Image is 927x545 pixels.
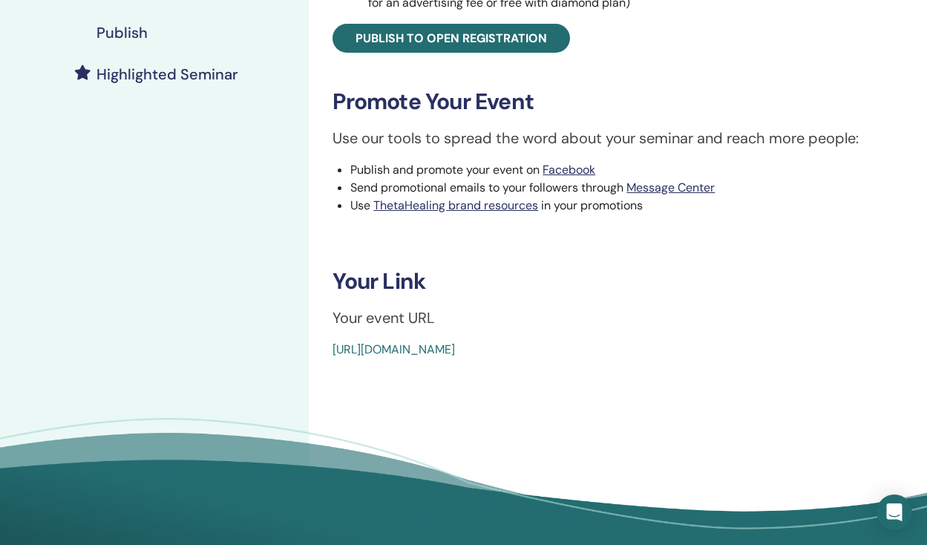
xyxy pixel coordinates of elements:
[350,161,903,179] li: Publish and promote your event on
[96,24,148,42] h4: Publish
[356,30,547,46] span: Publish to open registration
[333,342,455,357] a: [URL][DOMAIN_NAME]
[333,88,903,115] h3: Promote Your Event
[333,307,903,329] p: Your event URL
[877,495,912,530] div: Open Intercom Messenger
[333,127,903,149] p: Use our tools to spread the word about your seminar and reach more people:
[333,268,903,295] h3: Your Link
[373,198,538,213] a: ThetaHealing brand resources
[350,179,903,197] li: Send promotional emails to your followers through
[543,162,595,177] a: Facebook
[350,197,903,215] li: Use in your promotions
[626,180,715,195] a: Message Center
[96,65,238,83] h4: Highlighted Seminar
[333,24,570,53] a: Publish to open registration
